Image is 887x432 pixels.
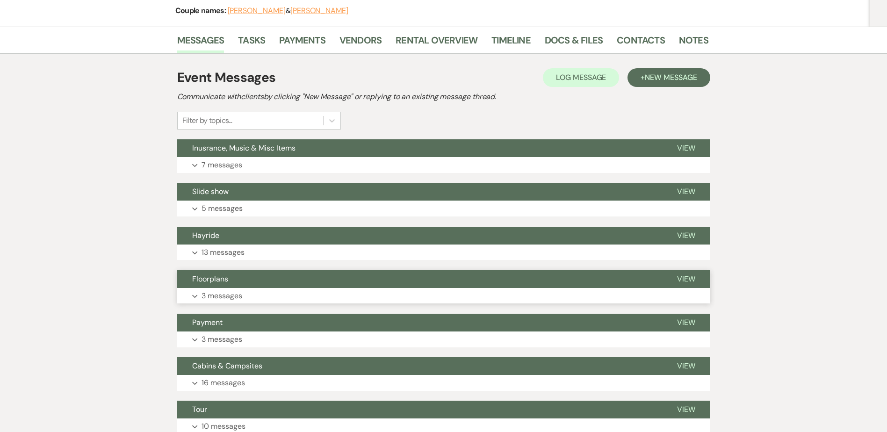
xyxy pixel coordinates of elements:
[662,401,710,418] button: View
[543,68,619,87] button: Log Message
[677,230,695,240] span: View
[202,202,243,215] p: 5 messages
[645,72,697,82] span: New Message
[545,33,603,53] a: Docs & Files
[202,159,242,171] p: 7 messages
[662,357,710,375] button: View
[177,227,662,245] button: Hayride
[177,183,662,201] button: Slide show
[491,33,531,53] a: Timeline
[662,270,710,288] button: View
[238,33,265,53] a: Tasks
[177,33,224,53] a: Messages
[177,401,662,418] button: Tour
[627,68,710,87] button: +New Message
[677,361,695,371] span: View
[279,33,325,53] a: Payments
[662,314,710,331] button: View
[617,33,665,53] a: Contacts
[662,139,710,157] button: View
[177,375,710,391] button: 16 messages
[177,139,662,157] button: Inusrance, Music & Misc Items
[192,230,219,240] span: Hayride
[177,245,710,260] button: 13 messages
[228,7,286,14] button: [PERSON_NAME]
[177,68,276,87] h1: Event Messages
[177,357,662,375] button: Cabins & Campsites
[192,361,262,371] span: Cabins & Campsites
[228,6,348,15] span: &
[202,333,242,346] p: 3 messages
[202,377,245,389] p: 16 messages
[175,6,228,15] span: Couple names:
[677,187,695,196] span: View
[182,115,232,126] div: Filter by topics...
[290,7,348,14] button: [PERSON_NAME]
[177,331,710,347] button: 3 messages
[202,290,242,302] p: 3 messages
[677,274,695,284] span: View
[177,157,710,173] button: 7 messages
[339,33,382,53] a: Vendors
[192,274,228,284] span: Floorplans
[192,317,223,327] span: Payment
[177,91,710,102] h2: Communicate with clients by clicking "New Message" or replying to an existing message thread.
[177,201,710,216] button: 5 messages
[677,143,695,153] span: View
[662,227,710,245] button: View
[679,33,708,53] a: Notes
[677,317,695,327] span: View
[662,183,710,201] button: View
[177,314,662,331] button: Payment
[556,72,606,82] span: Log Message
[192,143,296,153] span: Inusrance, Music & Misc Items
[177,288,710,304] button: 3 messages
[177,270,662,288] button: Floorplans
[677,404,695,414] span: View
[192,404,207,414] span: Tour
[202,246,245,259] p: 13 messages
[192,187,229,196] span: Slide show
[396,33,477,53] a: Rental Overview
